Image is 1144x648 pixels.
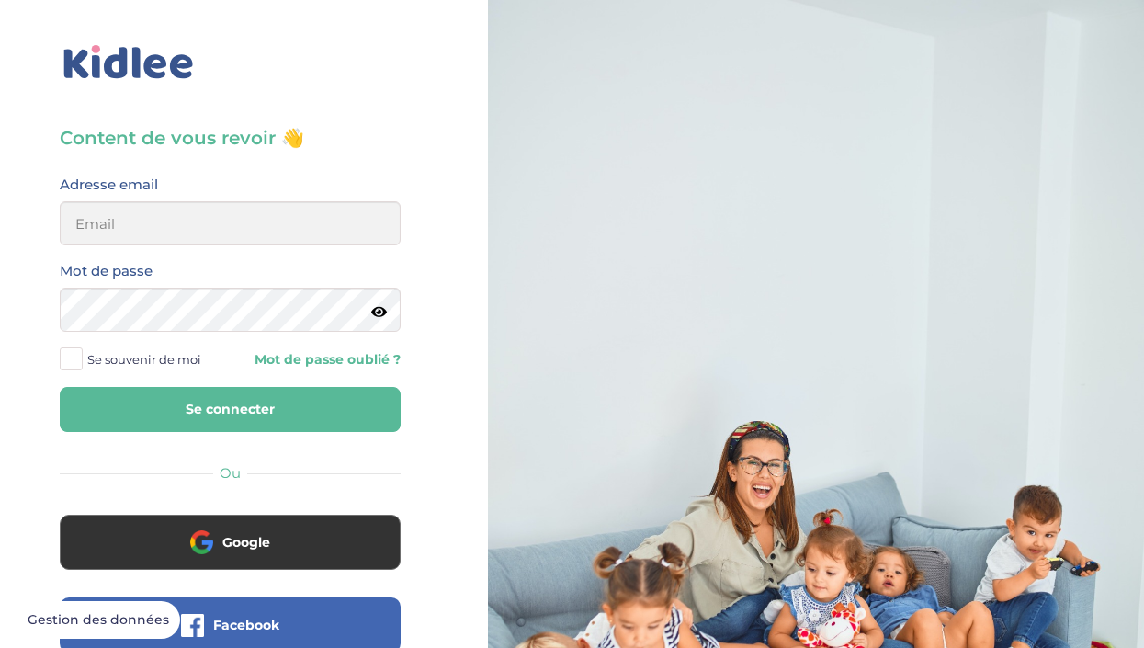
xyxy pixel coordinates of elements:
label: Mot de passe [60,259,153,283]
span: Gestion des données [28,612,169,629]
button: Se connecter [60,387,401,432]
h3: Content de vous revoir 👋 [60,125,401,151]
span: Ou [220,464,241,482]
input: Email [60,201,401,245]
span: Se souvenir de moi [87,347,201,371]
a: Google [60,546,401,563]
img: facebook.png [181,614,204,637]
a: Facebook [60,629,401,646]
button: Gestion des données [17,601,180,640]
span: Google [222,533,270,551]
button: Google [60,515,401,570]
a: Mot de passe oublié ? [244,351,402,369]
img: google.png [190,530,213,553]
span: Facebook [213,616,279,634]
label: Adresse email [60,173,158,197]
img: logo_kidlee_bleu [60,41,198,84]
